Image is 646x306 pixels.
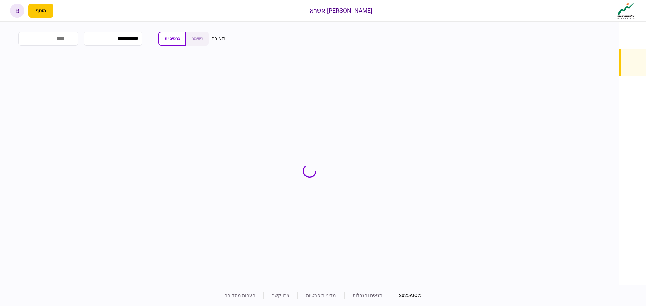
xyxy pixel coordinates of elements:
[272,293,289,298] a: צרו קשר
[10,4,24,18] button: b
[165,36,180,41] span: כרטיסיות
[353,293,383,298] a: תנאים והגבלות
[191,36,203,41] span: רשימה
[158,32,186,46] button: כרטיסיות
[211,35,226,43] div: תצוגה
[58,4,72,18] button: פתח רשימת התראות
[186,32,209,46] button: רשימה
[28,4,53,18] button: פתח תפריט להוספת לקוח
[308,6,373,15] div: [PERSON_NAME] אשראי
[224,293,255,298] a: הערות מהדורה
[391,292,422,299] div: © 2025 AIO
[616,2,636,19] img: client company logo
[306,293,336,298] a: מדיניות פרטיות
